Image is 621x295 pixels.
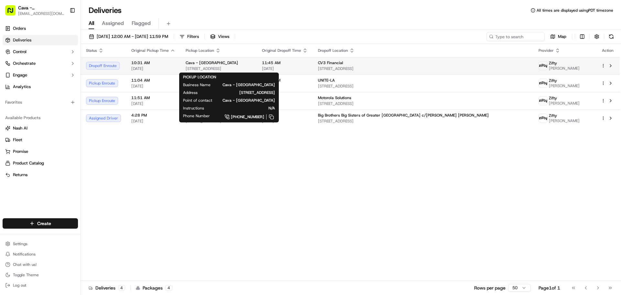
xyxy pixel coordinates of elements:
span: [DATE] [262,119,308,124]
span: Big Brothers Big Sisters of Greater [GEOGRAPHIC_DATA] c/[PERSON_NAME] [PERSON_NAME] [318,113,489,118]
button: Map [547,32,569,41]
span: Phone Number [183,113,210,119]
span: Chat with us! [13,262,37,267]
div: 📗 [6,128,12,133]
span: [DATE] [131,84,175,89]
span: [DATE] [131,101,175,106]
span: Views [218,34,229,40]
a: Powered byPylon [46,143,78,148]
span: [STREET_ADDRESS] [318,66,528,71]
img: 1736555255976-a54dd68f-1ca7-489b-9aae-adbdc363a1c4 [6,62,18,74]
a: 💻API Documentation [52,125,106,136]
span: Pickup Location [186,48,214,53]
span: 1:00 PM [262,95,308,100]
span: Analytics [13,84,31,90]
div: Past conversations [6,84,43,89]
button: Cava - [GEOGRAPHIC_DATA][EMAIL_ADDRESS][DOMAIN_NAME] [3,3,67,18]
button: Promise [3,146,78,157]
span: Filters [187,34,199,40]
span: Map [558,34,566,40]
span: Provider [539,48,554,53]
button: Fleet [3,135,78,145]
span: N/A [214,106,275,111]
span: Point of contact [183,98,212,103]
img: zifty-logo-trans-sq.png [539,114,547,122]
span: [DATE] [262,84,308,89]
span: 5:30 PM [262,113,308,118]
a: Fleet [5,137,75,143]
div: Available Products [3,113,78,123]
img: 8571987876998_91fb9ceb93ad5c398215_72.jpg [14,62,25,74]
div: Packages [136,285,172,291]
span: [PERSON_NAME] [549,66,580,71]
button: Control [3,47,78,57]
span: Address [183,90,198,95]
button: Product Catalog [3,158,78,168]
span: Toggle Theme [13,272,39,278]
input: Got a question? Start typing here... [17,42,116,49]
span: [STREET_ADDRESS] [318,84,528,89]
button: Log out [3,281,78,290]
span: Nash AI [13,125,27,131]
button: Chat with us! [3,260,78,269]
button: Notifications [3,250,78,259]
button: Filters [177,32,202,41]
span: Zifty [549,61,557,66]
span: [STREET_ADDRESS] [186,66,252,71]
div: 4 [118,285,125,291]
span: 10:31 AM [131,60,175,65]
span: [STREET_ADDRESS] [318,119,528,124]
div: Start new chat [29,62,106,68]
span: 11:51 AM [131,95,175,100]
span: Product Catalog [13,160,44,166]
span: [DATE] [131,66,175,71]
button: [DATE] 12:00 AM - [DATE] 11:59 PM [86,32,171,41]
span: Notifications [13,252,36,257]
span: [PERSON_NAME] [549,118,580,123]
span: Assigned [102,19,124,27]
a: [PHONE_NUMBER] [220,113,275,120]
button: Settings [3,239,78,248]
img: 1736555255976-a54dd68f-1ca7-489b-9aae-adbdc363a1c4 [13,101,18,106]
button: Start new chat [110,64,118,72]
span: Motorola Solutions [318,95,351,100]
span: Zifty [549,113,557,118]
span: Instructions [183,106,204,111]
span: Orchestrate [13,61,36,66]
span: Cava - [GEOGRAPHIC_DATA] [221,82,275,87]
img: Nash [6,6,19,19]
span: Returns [13,172,27,178]
div: 💻 [55,128,60,133]
span: [STREET_ADDRESS] [318,101,528,106]
span: Original Pickup Time [131,48,169,53]
span: [DATE] [74,100,87,106]
button: Create [3,218,78,229]
div: Page 1 of 1 [539,285,560,291]
button: Orchestrate [3,58,78,69]
span: Settings [13,241,27,246]
div: 4 [165,285,172,291]
span: Promise [13,149,28,154]
span: Zifty [549,78,557,83]
a: Product Catalog [5,160,75,166]
a: 📗Knowledge Base [4,125,52,136]
span: Cava - [GEOGRAPHIC_DATA] [186,60,238,65]
span: Knowledge Base [13,127,49,134]
img: zifty-logo-trans-sq.png [539,79,547,87]
img: Wisdom Oko [6,94,17,107]
span: [DATE] 12:00 AM - [DATE] 11:59 PM [97,34,168,40]
input: Type to search [486,32,545,41]
span: Flagged [132,19,151,27]
span: [PERSON_NAME] [549,101,580,106]
span: Status [86,48,97,53]
span: Pylon [64,143,78,148]
button: Cava - [GEOGRAPHIC_DATA] [18,5,64,11]
h1: Deliveries [89,5,122,16]
span: UNITE-LA [318,78,335,83]
button: See all [100,83,118,91]
span: 11:04 AM [131,78,175,83]
span: Cava - [GEOGRAPHIC_DATA] [223,98,275,103]
span: Business Name [183,82,211,87]
a: Orders [3,23,78,34]
button: [EMAIL_ADDRESS][DOMAIN_NAME] [18,11,64,16]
